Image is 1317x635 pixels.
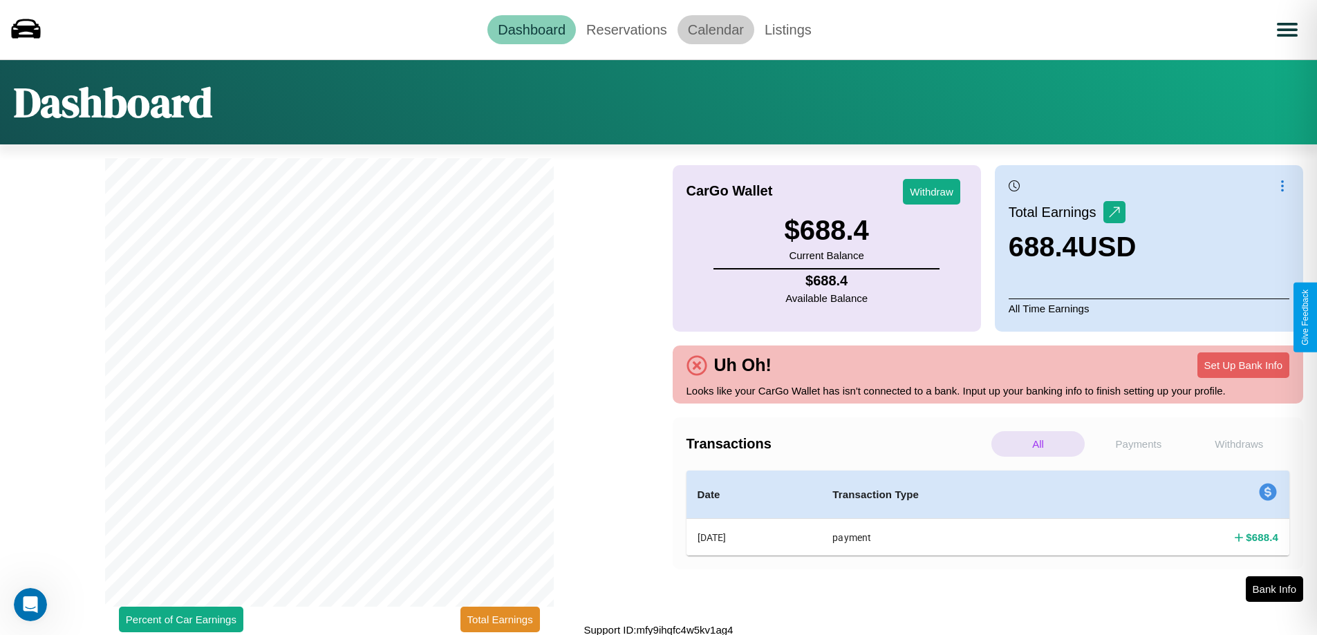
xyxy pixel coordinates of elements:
[785,273,868,289] h4: $ 688.4
[119,607,243,632] button: Percent of Car Earnings
[1246,576,1303,602] button: Bank Info
[576,15,678,44] a: Reservations
[14,74,212,131] h1: Dashboard
[1300,290,1310,345] div: Give Feedback
[686,183,773,199] h4: CarGo Wallet
[686,471,1290,556] table: simple table
[487,15,576,44] a: Dashboard
[1268,10,1307,49] button: Open menu
[1092,431,1185,457] p: Payments
[1009,231,1137,263] h3: 688.4 USD
[832,486,1097,503] h4: Transaction Type
[821,519,1108,556] th: payment
[678,15,754,44] a: Calendar
[785,289,868,307] p: Available Balance
[784,246,868,265] p: Current Balance
[1009,200,1103,225] p: Total Earnings
[707,355,778,375] h4: Uh Oh!
[14,588,47,621] iframe: Intercom live chat
[686,381,1290,400] p: Looks like your CarGo Wallet has isn't connected to a bank. Input up your banking info to finish ...
[1193,431,1286,457] p: Withdraws
[686,519,822,556] th: [DATE]
[686,436,988,452] h4: Transactions
[784,215,868,246] h3: $ 688.4
[460,607,540,632] button: Total Earnings
[1246,530,1278,544] h4: $ 688.4
[754,15,822,44] a: Listings
[1009,298,1289,318] p: All Time Earnings
[1197,352,1289,378] button: Set Up Bank Info
[991,431,1085,457] p: All
[903,179,960,205] button: Withdraw
[698,486,811,503] h4: Date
